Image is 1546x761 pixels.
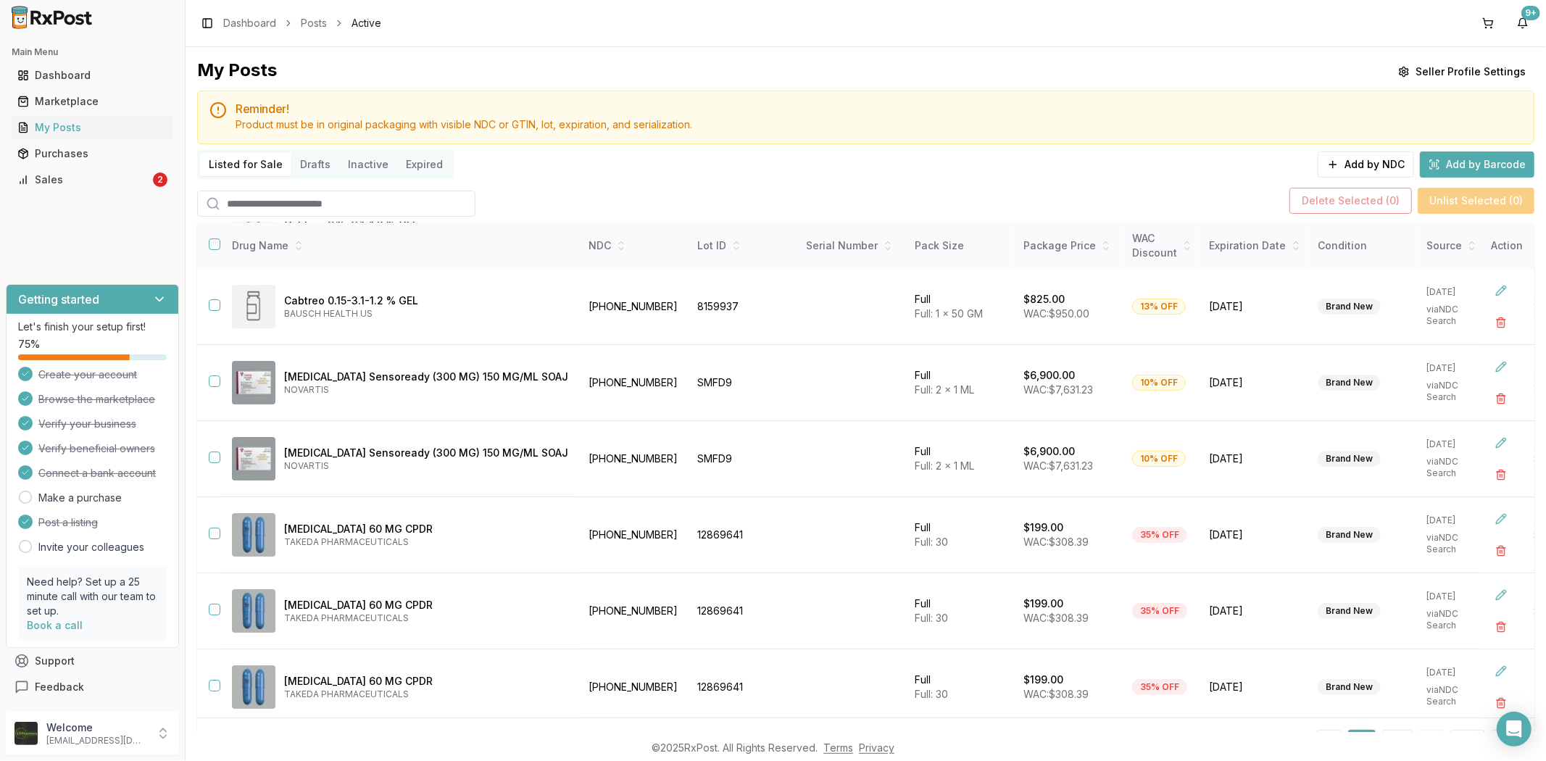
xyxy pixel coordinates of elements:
[12,46,173,58] h2: Main Menu
[1132,299,1186,315] div: 13% OFF
[17,94,167,109] div: Marketplace
[1318,299,1381,315] div: Brand New
[906,345,1015,421] td: Full
[1023,520,1063,535] p: $199.00
[1381,730,1413,756] a: 2
[1318,679,1381,695] div: Brand New
[1209,299,1300,314] span: [DATE]
[339,153,397,176] button: Inactive
[352,16,381,30] span: Active
[1479,223,1534,270] th: Action
[1132,603,1187,619] div: 35% OFF
[197,59,277,85] div: My Posts
[284,460,568,472] p: NOVARTIS
[915,536,948,548] span: Full: 30
[1488,582,1514,608] button: Edit
[38,392,155,407] span: Browse the marketplace
[6,90,179,113] button: Marketplace
[46,720,147,735] p: Welcome
[1023,612,1089,624] span: WAC: $308.39
[1426,667,1481,678] p: [DATE]
[1488,690,1514,716] button: Delete
[1132,451,1186,467] div: 10% OFF
[14,722,38,745] img: User avatar
[915,688,948,700] span: Full: 30
[915,459,974,472] span: Full: 2 x 1 ML
[906,573,1015,649] td: Full
[1023,292,1065,307] p: $825.00
[689,421,797,497] td: SMFD9
[1348,730,1376,756] button: 1
[6,116,179,139] button: My Posts
[284,674,568,689] p: [MEDICAL_DATA] 60 MG CPDR
[301,16,327,30] a: Posts
[17,120,167,135] div: My Posts
[580,573,689,649] td: [PHONE_NUMBER]
[689,269,797,345] td: 8159937
[1511,12,1534,35] button: 9+
[284,689,568,700] p: TAKEDA PHARMACEUTICALS
[38,367,137,382] span: Create your account
[284,536,568,548] p: TAKEDA PHARMACEUTICALS
[906,649,1015,725] td: Full
[906,223,1015,270] th: Pack Size
[589,238,680,253] div: NDC
[1426,684,1481,707] p: via NDC Search
[580,649,689,725] td: [PHONE_NUMBER]
[1023,673,1063,687] p: $199.00
[38,417,136,431] span: Verify your business
[1488,538,1514,564] button: Delete
[17,68,167,83] div: Dashboard
[1426,286,1481,298] p: [DATE]
[18,337,40,352] span: 75 %
[1209,375,1300,390] span: [DATE]
[1132,679,1187,695] div: 35% OFF
[38,441,155,456] span: Verify beneficial owners
[1426,362,1481,374] p: [DATE]
[915,383,974,396] span: Full: 2 x 1 ML
[236,103,1522,115] h5: Reminder!
[38,540,144,554] a: Invite your colleagues
[1426,238,1481,253] div: Source
[38,515,98,530] span: Post a listing
[284,384,568,396] p: NOVARTIS
[17,172,150,187] div: Sales
[1488,614,1514,640] button: Delete
[284,598,568,612] p: [MEDICAL_DATA] 60 MG CPDR
[12,62,173,88] a: Dashboard
[1426,515,1481,526] p: [DATE]
[689,573,797,649] td: 12869641
[1488,354,1514,380] button: Edit
[1426,438,1481,450] p: [DATE]
[1426,591,1481,602] p: [DATE]
[284,370,568,384] p: [MEDICAL_DATA] Sensoready (300 MG) 150 MG/ML SOAJ
[236,117,1522,132] div: Product must be in original packaging with visible NDC or GTIN, lot, expiration, and serialization.
[915,307,983,320] span: Full: 1 x 50 GM
[689,345,797,421] td: SMFD9
[1426,456,1481,479] p: via NDC Search
[1023,368,1075,383] p: $6,900.00
[17,146,167,161] div: Purchases
[1488,462,1514,488] button: Delete
[906,497,1015,573] td: Full
[153,172,167,187] div: 2
[1132,527,1187,543] div: 35% OFF
[232,665,275,709] img: Dexilant 60 MG CPDR
[232,589,275,633] img: Dexilant 60 MG CPDR
[1023,444,1075,459] p: $6,900.00
[1309,223,1418,270] th: Condition
[38,491,122,505] a: Make a purchase
[915,612,948,624] span: Full: 30
[906,269,1015,345] td: Full
[1209,604,1300,618] span: [DATE]
[1426,380,1481,403] p: via NDC Search
[284,294,568,308] p: Cabtreo 0.15-3.1-1.2 % GEL
[1209,680,1300,694] span: [DATE]
[232,361,275,404] img: Cosentyx Sensoready (300 MG) 150 MG/ML SOAJ
[697,238,789,253] div: Lot ID
[284,446,568,460] p: [MEDICAL_DATA] Sensoready (300 MG) 150 MG/ML SOAJ
[1450,730,1485,756] button: 15
[223,16,276,30] a: Dashboard
[580,497,689,573] td: [PHONE_NUMBER]
[1023,459,1093,472] span: WAC: $7,631.23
